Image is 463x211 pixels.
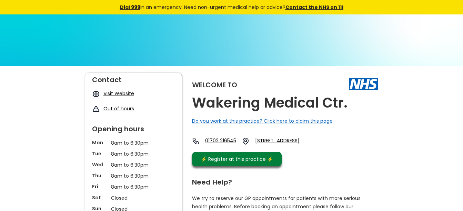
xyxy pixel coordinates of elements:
div: Welcome to [192,81,237,88]
img: practice location icon [242,137,250,145]
a: Dial 999 [120,4,140,11]
p: 8am to 6:30pm [111,183,156,191]
a: ⚡️ Register at this practice ⚡️ [192,152,282,166]
p: Mon [92,139,108,146]
a: [STREET_ADDRESS] [255,137,317,145]
div: ⚡️ Register at this practice ⚡️ [198,155,277,163]
a: Contact the NHS on 111 [285,4,343,11]
p: Fri [92,183,108,190]
a: 01702 216545 [205,137,236,145]
div: Opening hours [92,122,175,132]
div: in an emergency. Need non-urgent medical help or advice? [73,3,390,11]
p: Thu [92,172,108,179]
a: Do you work at this practice? Click here to claim this page [192,118,333,124]
a: Out of hours [103,105,134,112]
p: Wed [92,161,108,168]
div: Contact [92,73,175,83]
p: 8am to 6:30pm [111,150,156,158]
p: Sat [92,194,108,201]
p: 8am to 6:30pm [111,139,156,147]
img: globe icon [92,90,100,98]
p: Tue [92,150,108,157]
p: 8am to 6:30pm [111,172,156,180]
div: Need Help? [192,175,371,186]
p: Closed [111,194,156,202]
h2: Wakering Medical Ctr. [192,95,348,111]
a: Visit Website [103,90,134,97]
img: exclamation icon [92,105,100,113]
img: telephone icon [192,137,200,145]
img: The NHS logo [349,78,378,90]
p: 8am to 6:30pm [111,161,156,169]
